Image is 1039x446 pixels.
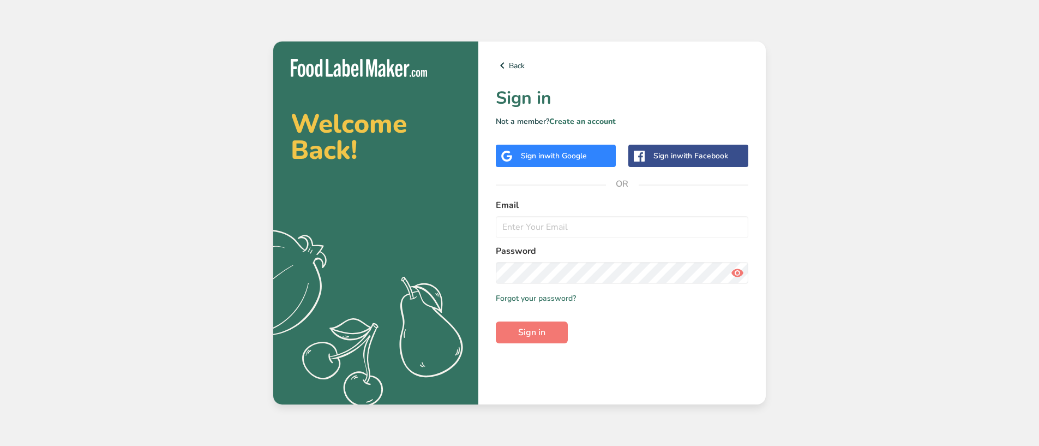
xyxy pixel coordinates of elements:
[677,151,728,161] span: with Facebook
[291,59,427,77] img: Food Label Maker
[653,150,728,162] div: Sign in
[496,85,748,111] h1: Sign in
[496,199,748,212] label: Email
[496,322,568,343] button: Sign in
[606,168,639,200] span: OR
[496,116,748,127] p: Not a member?
[544,151,587,161] span: with Google
[496,293,576,304] a: Forgot your password?
[291,111,461,163] h2: Welcome Back!
[518,326,545,339] span: Sign in
[496,216,748,238] input: Enter Your Email
[549,116,616,127] a: Create an account
[521,150,587,162] div: Sign in
[496,245,748,258] label: Password
[496,59,748,72] a: Back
